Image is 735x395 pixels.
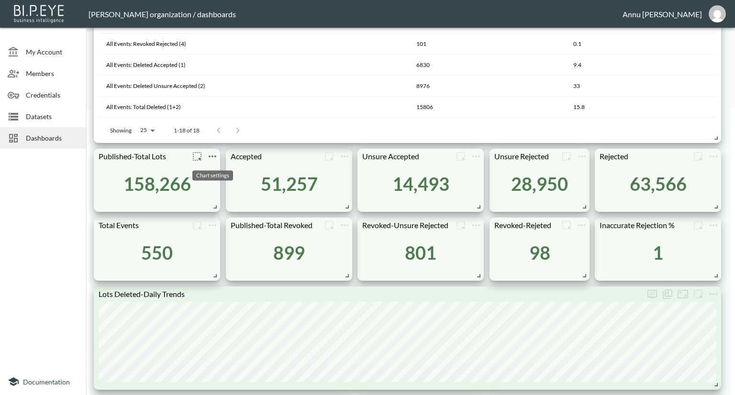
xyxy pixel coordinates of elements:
[26,111,78,121] span: Datasets
[189,219,205,229] span: Attach chart to a group
[99,33,409,55] th: All Events: Revoked Rejected (4)
[392,173,449,195] div: 14,493
[595,220,690,230] div: Inaccurate Rejection %
[706,286,721,302] button: more
[174,126,200,134] p: 1-18 of 18
[273,241,305,263] div: 899
[189,149,205,164] button: more
[94,152,189,161] div: Published-Total Lots
[409,33,566,55] th: 101
[559,218,574,233] button: more
[653,241,663,263] div: 1
[322,149,337,164] button: more
[706,149,721,164] button: more
[630,173,687,195] div: 63,566
[468,218,484,233] button: more
[660,286,675,302] div: Show as…
[409,97,566,118] th: 15806
[99,76,409,97] th: All Events: Deleted Unsure Accepted (2)
[322,219,337,229] span: Attach chart to a group
[94,220,189,230] div: Total Events
[189,218,205,233] button: more
[8,376,78,387] a: Documentation
[26,47,78,57] span: My Account
[706,218,721,233] span: Chart settings
[690,149,706,164] button: more
[405,241,436,263] div: 801
[89,10,623,19] div: [PERSON_NAME] organization / dashboards
[135,124,158,136] div: 25
[574,149,590,164] span: Chart settings
[645,286,660,302] span: Display settings
[226,220,322,230] div: Published-Total Revoked
[690,286,706,302] button: more
[110,126,132,134] p: Showing
[94,289,645,298] div: Lots Deleted-Daily Trends
[453,218,468,233] button: more
[26,90,78,100] span: Credentials
[357,220,453,230] div: Revoked-Unsure Rejected
[261,173,318,195] div: 51,257
[559,219,574,229] span: Attach chart to a group
[322,218,337,233] button: more
[574,218,590,233] button: more
[226,152,322,161] div: Accepted
[490,152,559,161] div: Unsure Rejected
[490,220,559,230] div: Revoked-Rejeted
[511,173,568,195] div: 28,950
[468,218,484,233] span: Chart settings
[559,151,574,160] span: Attach chart to a group
[357,152,453,161] div: Unsure Accepted
[453,219,468,229] span: Attach chart to a group
[468,149,484,164] button: more
[702,2,733,25] button: annu@mutualart.com
[205,149,220,164] span: Chart settings
[706,149,721,164] span: Chart settings
[706,218,721,233] button: more
[205,149,220,164] button: more
[690,151,706,160] span: Attach chart to a group
[453,149,468,164] button: more
[205,218,220,233] span: Chart settings
[690,218,706,233] button: more
[205,218,220,233] button: more
[559,149,574,164] button: more
[566,55,716,76] th: 9.4
[337,149,352,164] span: Chart settings
[23,378,70,386] span: Documentation
[595,152,690,161] div: Rejected
[468,149,484,164] span: Chart settings
[690,219,706,229] span: Attach chart to a group
[189,151,205,160] span: Attach chart to a group
[566,33,716,55] th: 0.1
[566,97,716,118] th: 15.8
[574,149,590,164] button: more
[322,151,337,160] span: Attach chart to a group
[26,68,78,78] span: Members
[99,55,409,76] th: All Events: Deleted Accepted (1)
[337,149,352,164] button: more
[706,286,721,302] span: Chart settings
[141,241,173,263] div: 550
[337,218,352,233] button: more
[529,241,550,263] div: 98
[623,10,702,19] div: Annu [PERSON_NAME]
[453,151,468,160] span: Attach chart to a group
[12,2,67,24] img: bipeye-logo
[690,288,706,297] span: Attach chart to a group
[645,286,660,302] button: more
[709,5,726,22] img: 30a3054078d7a396129f301891e268cf
[26,133,78,143] span: Dashboards
[409,76,566,97] th: 8976
[192,170,233,180] div: Chart settings
[675,286,690,302] button: Fullscreen
[337,218,352,233] span: Chart settings
[574,218,590,233] span: Chart settings
[99,97,409,118] th: All Events: Total Deleted (1+2)
[123,173,191,195] div: 158,266
[409,55,566,76] th: 6830
[566,76,716,97] th: 33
